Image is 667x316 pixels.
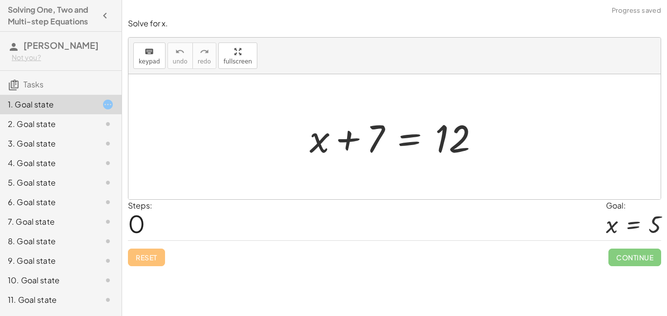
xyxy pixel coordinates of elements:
[102,274,114,286] i: Task not started.
[8,216,86,228] div: 7. Goal state
[192,42,216,69] button: redoredo
[173,58,188,65] span: undo
[612,6,661,16] span: Progress saved
[102,216,114,228] i: Task not started.
[128,18,661,29] p: Solve for x.
[175,46,185,58] i: undo
[102,157,114,169] i: Task not started.
[8,138,86,149] div: 3. Goal state
[8,4,96,27] h4: Solving One, Two and Multi-step Equations
[200,46,209,58] i: redo
[102,177,114,189] i: Task not started.
[224,58,252,65] span: fullscreen
[139,58,160,65] span: keypad
[8,177,86,189] div: 5. Goal state
[102,196,114,208] i: Task not started.
[8,196,86,208] div: 6. Goal state
[8,235,86,247] div: 8. Goal state
[23,40,99,51] span: [PERSON_NAME]
[102,138,114,149] i: Task not started.
[606,200,661,211] div: Goal:
[102,99,114,110] i: Task started.
[218,42,257,69] button: fullscreen
[12,53,114,63] div: Not you?
[128,209,145,238] span: 0
[102,118,114,130] i: Task not started.
[8,157,86,169] div: 4. Goal state
[102,235,114,247] i: Task not started.
[8,274,86,286] div: 10. Goal state
[167,42,193,69] button: undoundo
[102,294,114,306] i: Task not started.
[145,46,154,58] i: keyboard
[198,58,211,65] span: redo
[8,118,86,130] div: 2. Goal state
[8,99,86,110] div: 1. Goal state
[23,79,43,89] span: Tasks
[8,294,86,306] div: 11. Goal state
[8,255,86,267] div: 9. Goal state
[128,200,152,211] label: Steps:
[102,255,114,267] i: Task not started.
[133,42,166,69] button: keyboardkeypad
